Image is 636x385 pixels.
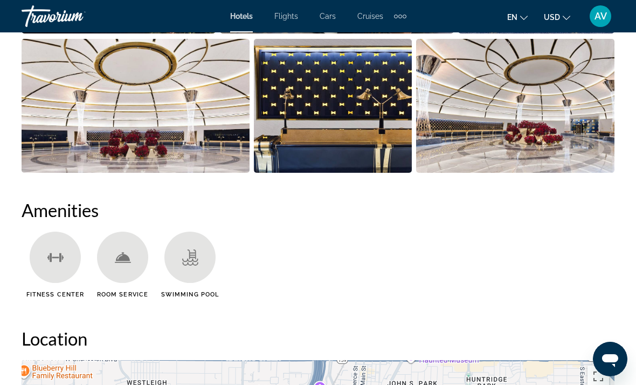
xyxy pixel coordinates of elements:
[357,12,383,21] a: Cruises
[26,291,84,298] span: Fitness Center
[97,291,148,298] span: Room Service
[544,9,570,25] button: Change currency
[594,11,607,22] span: AV
[416,38,614,173] button: Open full-screen image slider
[161,291,219,298] span: Swimming Pool
[320,12,336,21] a: Cars
[22,2,129,30] a: Travorium
[507,13,517,22] span: en
[544,13,560,22] span: USD
[586,5,614,28] button: User Menu
[274,12,298,21] a: Flights
[394,8,406,25] button: Extra navigation items
[230,12,253,21] a: Hotels
[22,328,614,349] h2: Location
[22,199,614,221] h2: Amenities
[254,38,412,173] button: Open full-screen image slider
[593,342,627,376] iframe: Button to launch messaging window
[22,38,250,173] button: Open full-screen image slider
[507,9,528,25] button: Change language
